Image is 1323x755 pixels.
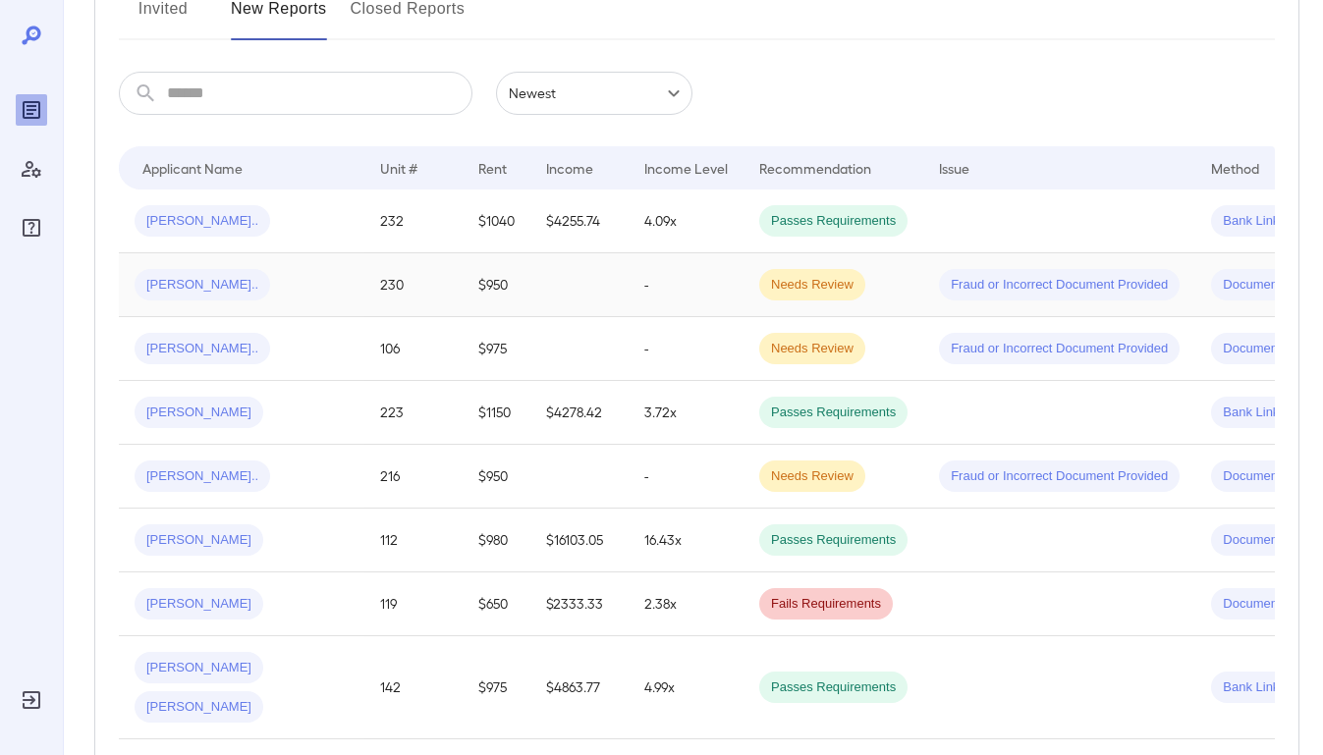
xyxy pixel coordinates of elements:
[135,404,263,422] span: [PERSON_NAME]
[759,678,908,697] span: Passes Requirements
[939,156,970,180] div: Issue
[759,340,865,358] span: Needs Review
[135,595,263,614] span: [PERSON_NAME]
[759,212,908,231] span: Passes Requirements
[629,253,744,317] td: -
[463,572,530,636] td: $650
[16,212,47,243] div: FAQ
[530,189,629,253] td: $4255.74
[463,317,530,381] td: $975
[629,189,744,253] td: 4.09x
[135,467,270,486] span: [PERSON_NAME]..
[530,381,629,445] td: $4278.42
[939,340,1180,358] span: Fraud or Incorrect Document Provided
[759,531,908,550] span: Passes Requirements
[463,509,530,572] td: $980
[629,636,744,739] td: 4.99x
[629,572,744,636] td: 2.38x
[759,595,893,614] span: Fails Requirements
[463,445,530,509] td: $950
[135,340,270,358] span: [PERSON_NAME]..
[644,156,728,180] div: Income Level
[496,72,692,115] div: Newest
[364,445,463,509] td: 216
[629,381,744,445] td: 3.72x
[530,636,629,739] td: $4863.77
[1211,212,1291,231] span: Bank Link
[16,684,47,716] div: Log Out
[629,317,744,381] td: -
[759,156,871,180] div: Recommendation
[135,531,263,550] span: [PERSON_NAME]
[364,189,463,253] td: 232
[364,381,463,445] td: 223
[530,509,629,572] td: $16103.05
[1211,156,1259,180] div: Method
[759,467,865,486] span: Needs Review
[759,276,865,295] span: Needs Review
[364,636,463,739] td: 142
[364,253,463,317] td: 230
[135,659,263,677] span: [PERSON_NAME]
[1211,678,1291,697] span: Bank Link
[364,509,463,572] td: 112
[16,94,47,126] div: Reports
[1211,404,1291,422] span: Bank Link
[364,317,463,381] td: 106
[546,156,593,180] div: Income
[939,467,1180,486] span: Fraud or Incorrect Document Provided
[629,509,744,572] td: 16.43x
[364,572,463,636] td: 119
[135,212,270,231] span: [PERSON_NAME]..
[380,156,417,180] div: Unit #
[530,572,629,636] td: $2333.33
[16,153,47,185] div: Manage Users
[463,636,530,739] td: $975
[142,156,243,180] div: Applicant Name
[463,189,530,253] td: $1040
[759,404,908,422] span: Passes Requirements
[939,276,1180,295] span: Fraud or Incorrect Document Provided
[463,381,530,445] td: $1150
[478,156,510,180] div: Rent
[629,445,744,509] td: -
[135,276,270,295] span: [PERSON_NAME]..
[463,253,530,317] td: $950
[135,698,263,717] span: [PERSON_NAME]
